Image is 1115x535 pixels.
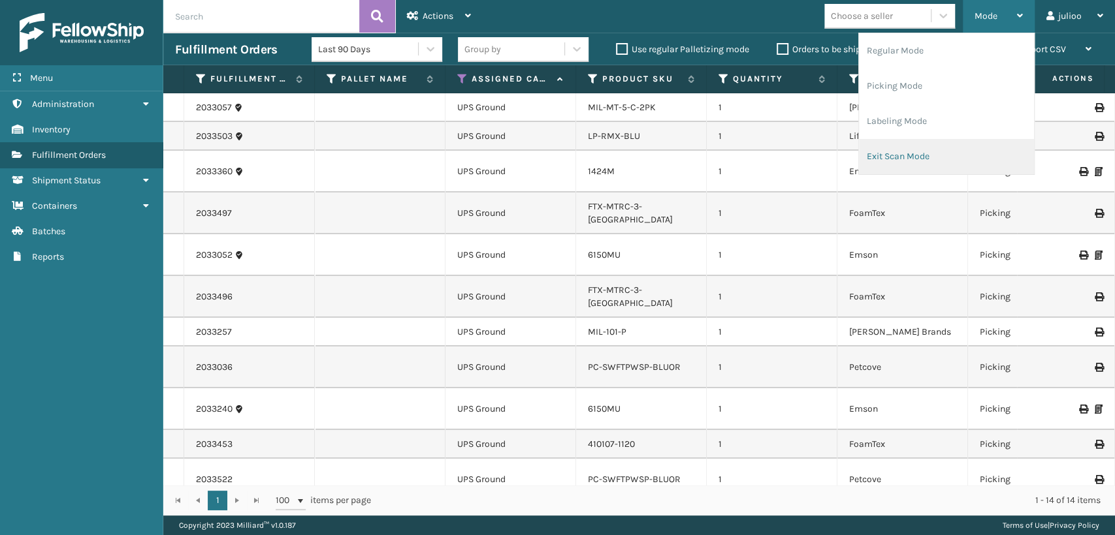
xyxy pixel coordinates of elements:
span: Administration [32,99,94,110]
label: Quantity [733,73,812,85]
td: 1 [707,192,837,234]
a: PC-SWFTPWSP-BLUOR [588,361,681,373]
td: 1 [707,234,837,276]
i: Print Label [1095,103,1103,112]
i: Print Label [1095,132,1103,141]
a: 6150MU [588,403,621,414]
td: UPS Ground [445,192,576,234]
a: Terms of Use [1003,521,1048,530]
i: Print Label [1095,209,1103,218]
a: PC-SWFTPWSP-BLUOR [588,474,681,485]
td: [PERSON_NAME] Brands [837,318,968,346]
span: Shipment Status [32,175,101,186]
i: Print Label [1079,167,1087,176]
td: 1 [707,122,837,151]
a: 2033503 [196,130,233,143]
a: Privacy Policy [1050,521,1099,530]
a: 2033522 [196,473,233,486]
a: 1 [208,491,227,510]
a: 6150MU [588,249,621,260]
img: logo [20,13,144,52]
a: LP-RMX-BLU [588,130,640,142]
td: [PERSON_NAME] Brands [837,93,968,122]
td: 1 [707,276,837,318]
li: Labeling Mode [859,104,1034,139]
td: UPS Ground [445,388,576,430]
td: 1 [707,318,837,346]
td: Picking [968,430,1099,459]
td: 1 [707,346,837,388]
label: Orders to be shipped [DATE] [777,44,903,55]
i: Print Label [1095,292,1103,301]
td: 1 [707,388,837,430]
td: 1 [707,459,837,500]
a: 2033496 [196,290,233,303]
a: 2033240 [196,403,233,416]
a: FTX-MTRC-3-[GEOGRAPHIC_DATA] [588,201,673,225]
td: UPS Ground [445,122,576,151]
div: 1 - 14 of 14 items [389,494,1101,507]
td: FoamTex [837,276,968,318]
a: MIL-MT-5-C-2PK [588,102,656,113]
td: FoamTex [837,430,968,459]
td: Emson [837,234,968,276]
i: Print Label [1079,405,1087,414]
label: Use regular Palletizing mode [616,44,749,55]
td: Petcove [837,346,968,388]
td: LifePro Fitness [837,122,968,151]
i: Print Label [1079,251,1087,260]
label: Fulfillment Order Id [210,73,289,85]
div: Last 90 Days [318,42,419,56]
td: Picking [968,234,1099,276]
a: 2033057 [196,101,232,114]
span: Mode [975,10,997,22]
span: Fulfillment Orders [32,149,106,160]
a: 1424M [588,166,615,177]
i: Print Label [1095,363,1103,372]
td: 1 [707,151,837,192]
td: Picking [968,276,1099,318]
a: MIL-101-P [588,326,626,337]
label: Assigned Carrier Service [472,73,551,85]
td: UPS Ground [445,93,576,122]
span: items per page [276,491,371,510]
i: Print Label [1095,328,1103,337]
td: Picking [968,192,1099,234]
td: FoamTex [837,192,968,234]
a: 2033453 [196,438,233,451]
td: 1 [707,93,837,122]
td: UPS Ground [445,276,576,318]
span: Reports [32,251,64,262]
i: Print Packing Slip [1095,167,1103,176]
td: UPS Ground [445,459,576,500]
p: Copyright 2023 Milliard™ v 1.0.187 [179,515,296,535]
span: Actions [1010,68,1101,89]
td: UPS Ground [445,430,576,459]
li: Exit Scan Mode [859,139,1034,174]
a: 2033497 [196,207,232,220]
td: 1 [707,430,837,459]
a: 2033052 [196,249,233,262]
span: Inventory [32,124,71,135]
div: Choose a seller [831,9,893,23]
i: Print Packing Slip [1095,405,1103,414]
td: Picking [968,346,1099,388]
a: FTX-MTRC-3-[GEOGRAPHIC_DATA] [588,284,673,309]
i: Print Label [1095,440,1103,449]
a: 410107-1120 [588,438,635,450]
td: Emson [837,151,968,192]
li: Regular Mode [859,33,1034,69]
i: Print Packing Slip [1095,251,1103,260]
span: Menu [30,72,53,84]
a: 2033257 [196,326,232,339]
td: Petcove [837,459,968,500]
label: Product SKU [602,73,681,85]
td: Emson [837,388,968,430]
td: UPS Ground [445,318,576,346]
td: UPS Ground [445,346,576,388]
span: Export CSV [1021,44,1066,55]
span: Actions [423,10,453,22]
td: UPS Ground [445,234,576,276]
i: Print Label [1095,475,1103,484]
td: UPS Ground [445,151,576,192]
